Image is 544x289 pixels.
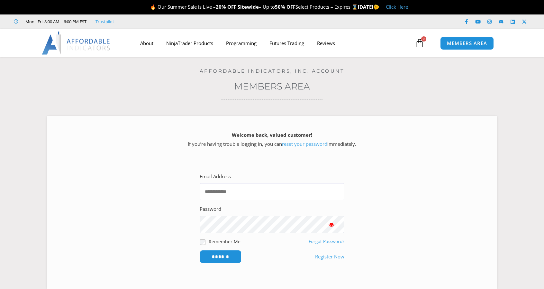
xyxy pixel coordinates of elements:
[160,36,220,51] a: NinjaTrader Products
[358,4,379,10] strong: [DATE]
[220,36,263,51] a: Programming
[209,238,240,245] label: Remember Me
[275,4,295,10] strong: 50% OFF
[150,4,358,10] span: 🔥 Our Summer Sale is Live – – Up to Select Products – Expires ⌛
[405,34,434,52] a: 0
[440,37,494,50] a: MEMBERS AREA
[311,36,341,51] a: Reviews
[134,36,413,51] nav: Menu
[58,131,486,149] p: If you’re having trouble logging in, you can immediately.
[200,205,221,214] label: Password
[24,18,86,25] span: Mon - Fri: 8:00 AM – 6:00 PM EST
[315,252,344,261] a: Register Now
[309,238,344,244] a: Forgot Password?
[200,68,345,74] a: Affordable Indicators, Inc. Account
[421,36,426,42] span: 0
[373,4,379,10] span: 🌞
[282,141,327,147] a: reset your password
[447,41,487,46] span: MEMBERS AREA
[134,36,160,51] a: About
[238,4,259,10] strong: Sitewide
[234,81,310,92] a: Members Area
[232,132,312,138] strong: Welcome back, valued customer!
[42,32,111,55] img: LogoAI | Affordable Indicators – NinjaTrader
[216,4,236,10] strong: 20% OFF
[200,172,231,181] label: Email Address
[319,216,344,233] button: Show password
[95,18,114,25] a: Trustpilot
[263,36,311,51] a: Futures Trading
[386,4,408,10] a: Click Here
